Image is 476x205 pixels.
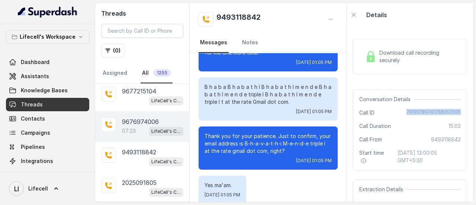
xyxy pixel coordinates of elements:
a: Notes [241,33,260,53]
p: LifeCell's Call Assistant [151,97,181,105]
nav: Tabs [199,33,338,53]
span: [DATE] 01:05 PM [205,192,240,198]
span: Lifecell [28,185,48,192]
text: LI [14,185,19,193]
span: Call Duration [359,122,391,130]
a: Integrations [6,154,89,168]
a: Assistants [6,70,89,83]
input: Search by Call ID or Phone Number [101,24,183,38]
span: Extraction Details [359,186,406,193]
a: API Settings [6,169,89,182]
span: Start time [359,149,391,164]
span: Conversation Details [359,96,414,103]
h2: 9493118842 [216,12,261,27]
span: [DATE] 01:05 PM [296,158,332,164]
a: Lifecell [6,178,89,199]
p: 2025091805 [122,178,157,187]
a: Pipelines [6,140,89,154]
span: Assistants [21,73,49,80]
p: B h a b a B h a b a t h I B h a b a t h I m e n d e B h a b a t h I m e n d e triple I B h a b a ... [205,83,332,106]
img: Lock Icon [365,51,376,62]
p: 9676974006 [122,117,159,126]
span: Threads [21,101,43,108]
span: 74101780741758267005 [406,109,461,116]
span: [DATE] 13:00:05 GMT+5:30 [398,149,461,164]
a: Contacts [6,112,89,125]
span: Pipelines [21,143,45,151]
p: LifeCell's Call Assistant [151,158,181,166]
a: Dashboard [6,55,89,69]
a: All1255 [141,63,173,83]
span: 1255 [153,69,171,77]
span: Contacts [21,115,45,122]
span: Knowledge Bases [21,87,68,94]
p: 07:23 [122,127,136,135]
span: 9493118842 [431,136,461,143]
p: 9677215104 [122,87,156,96]
p: LifeCell's Call Assistant [151,128,181,135]
span: [DATE] 01:05 PM [296,109,332,115]
span: Call ID [359,109,374,116]
p: Details [366,10,387,19]
p: Thank you for your patience. Just to confirm, your email address is B-h-a-v-a-t-h-i M-e-n-d-e tri... [205,132,332,155]
span: Download call recording securely [379,49,458,64]
span: Integrations [21,157,53,165]
span: Dashboard [21,58,49,66]
span: API Settings [21,172,53,179]
span: [DATE] 01:05 PM [296,60,332,65]
span: Campaigns [21,129,50,137]
button: Lifecell's Workspace [6,30,89,44]
a: Knowledge Bases [6,84,89,97]
button: (0) [101,44,125,57]
a: Assigned [101,63,129,83]
p: Lifecell's Workspace [20,32,75,41]
p: Yes ma'am. [205,182,240,189]
p: LifeCell's Call Assistant [151,189,181,196]
p: 9493118842 [122,148,156,157]
a: Campaigns [6,126,89,140]
h2: Threads [101,9,183,18]
img: light.svg [18,6,78,18]
a: Messages [199,33,229,53]
span: 15:02 [448,122,461,130]
span: Call From [359,136,382,143]
nav: Tabs [101,63,183,83]
a: Threads [6,98,89,111]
